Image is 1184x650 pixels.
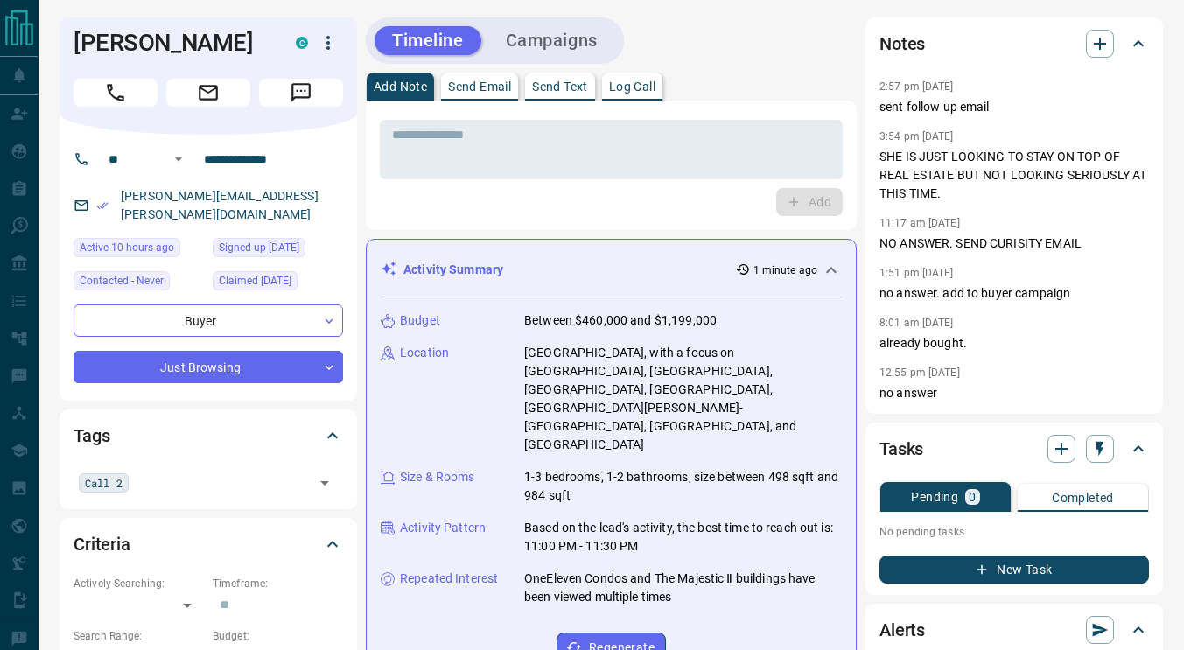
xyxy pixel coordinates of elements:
span: Active 10 hours ago [80,239,174,256]
div: Fri Aug 15 2025 [74,238,204,262]
p: Size & Rooms [400,468,475,486]
h1: [PERSON_NAME] [74,29,270,57]
p: Log Call [609,80,655,93]
p: NO ANSWER. SEND CURISITY EMAIL [879,234,1149,253]
div: Notes [879,23,1149,65]
p: OneEleven Condos and The Majestic Ⅱ buildings have been viewed multiple times [524,570,842,606]
button: Open [168,149,189,170]
div: Criteria [74,523,343,565]
svg: Email Verified [96,199,109,212]
div: Tags [74,415,343,457]
p: Budget: [213,628,343,644]
p: Search Range: [74,628,204,644]
span: Message [259,79,343,107]
p: 3:54 pm [DATE] [879,130,954,143]
h2: Tasks [879,435,923,463]
p: Between $460,000 and $1,199,000 [524,311,717,330]
p: 11:17 am [DATE] [879,217,960,229]
p: Timeframe: [213,576,343,591]
button: Open [312,471,337,495]
h2: Notes [879,30,925,58]
p: SHE IS JUST LOOKING TO STAY ON TOP OF REAL ESTATE BUT NOT LOOKING SERIOUSLY AT THIS TIME. [879,148,1149,203]
p: sent follow up email [879,98,1149,116]
p: No pending tasks [879,519,1149,545]
p: Pending [911,491,958,503]
span: Claimed [DATE] [219,272,291,290]
p: no answer [879,384,1149,402]
p: 12:55 pm [DATE] [879,367,960,379]
p: Send Email [448,80,511,93]
div: condos.ca [296,37,308,49]
h2: Alerts [879,616,925,644]
p: already bought. [879,334,1149,353]
p: Add Note [374,80,427,93]
span: Email [166,79,250,107]
span: Signed up [DATE] [219,239,299,256]
p: 8:01 am [DATE] [879,317,954,329]
p: 2:57 pm [DATE] [879,80,954,93]
h2: Criteria [74,530,130,558]
div: Buyer [74,304,343,337]
span: Contacted - Never [80,272,164,290]
button: New Task [879,556,1149,584]
p: Activity Pattern [400,519,486,537]
button: Campaigns [488,26,615,55]
p: Based on the lead's activity, the best time to reach out is: 11:00 PM - 11:30 PM [524,519,842,556]
p: Budget [400,311,440,330]
p: Repeated Interest [400,570,498,588]
p: [GEOGRAPHIC_DATA], with a focus on [GEOGRAPHIC_DATA], [GEOGRAPHIC_DATA], [GEOGRAPHIC_DATA], [GEOG... [524,344,842,454]
div: Activity Summary1 minute ago [381,254,842,286]
p: Location [400,344,449,362]
span: Call 2 [85,474,123,492]
div: Fri Mar 16 2018 [213,271,343,296]
a: [PERSON_NAME][EMAIL_ADDRESS][PERSON_NAME][DOMAIN_NAME] [121,189,319,221]
p: Completed [1052,492,1114,504]
p: 0 [969,491,976,503]
div: Tasks [879,428,1149,470]
div: Just Browsing [74,351,343,383]
p: 1 minute ago [753,262,817,278]
button: Timeline [375,26,481,55]
p: Send Text [532,80,588,93]
p: no answer. add to buyer campaign [879,284,1149,303]
p: 1-3 bedrooms, 1-2 bathrooms, size between 498 sqft and 984 sqft [524,468,842,505]
p: 1:51 pm [DATE] [879,267,954,279]
p: Activity Summary [403,261,503,279]
p: Actively Searching: [74,576,204,591]
div: Sun Feb 25 2018 [213,238,343,262]
span: Call [74,79,158,107]
h2: Tags [74,422,109,450]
